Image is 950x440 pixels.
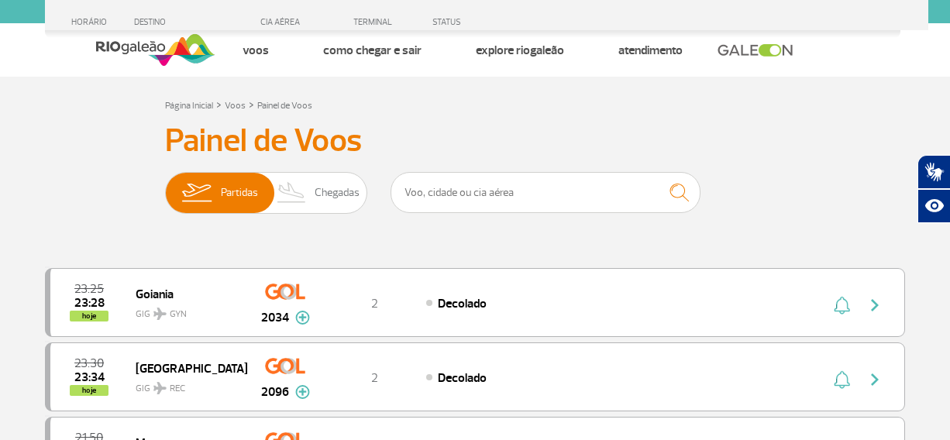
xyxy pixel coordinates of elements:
a: > [216,95,222,113]
span: 2025-09-24 23:25:00 [74,284,104,294]
span: Goiania [136,284,235,304]
img: destiny_airplane.svg [153,308,167,320]
span: hoje [70,385,108,396]
img: mais-info-painel-voo.svg [295,311,310,325]
button: Abrir tradutor de língua de sinais. [917,155,950,189]
img: slider-embarque [172,173,221,213]
span: 2096 [261,383,289,401]
div: TERMINAL [324,17,425,27]
a: > [249,95,254,113]
a: Explore RIOgaleão [476,43,564,58]
img: mais-info-painel-voo.svg [295,385,310,399]
img: destiny_airplane.svg [153,382,167,394]
div: CIA AÉREA [246,17,324,27]
img: seta-direita-painel-voo.svg [866,370,884,389]
span: GIG [136,373,235,396]
span: GIG [136,299,235,321]
span: GYN [170,308,187,321]
span: Decolado [438,296,487,311]
a: Página Inicial [165,100,213,112]
span: 2 [371,370,378,386]
span: hoje [70,311,108,321]
a: Painel de Voos [257,100,312,112]
span: REC [170,382,185,396]
span: 2034 [261,308,289,327]
span: Partidas [221,173,258,213]
img: slider-desembarque [269,173,315,213]
h3: Painel de Voos [165,122,785,160]
span: [GEOGRAPHIC_DATA] [136,358,235,378]
img: sino-painel-voo.svg [834,370,850,389]
img: sino-painel-voo.svg [834,296,850,315]
span: 2025-09-24 23:28:35 [74,297,105,308]
a: Voos [225,100,246,112]
div: DESTINO [134,17,247,27]
a: Como chegar e sair [323,43,422,58]
img: seta-direita-painel-voo.svg [866,296,884,315]
span: 2025-09-24 23:34:23 [74,372,105,383]
span: 2025-09-24 23:30:00 [74,358,104,369]
div: Plugin de acessibilidade da Hand Talk. [917,155,950,223]
a: Atendimento [618,43,683,58]
span: Decolado [438,370,487,386]
span: 2 [371,296,378,311]
button: Abrir recursos assistivos. [917,189,950,223]
input: Voo, cidade ou cia aérea [391,172,700,213]
div: HORÁRIO [50,17,134,27]
div: STATUS [425,17,551,27]
span: Chegadas [315,173,360,213]
a: Voos [243,43,269,58]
